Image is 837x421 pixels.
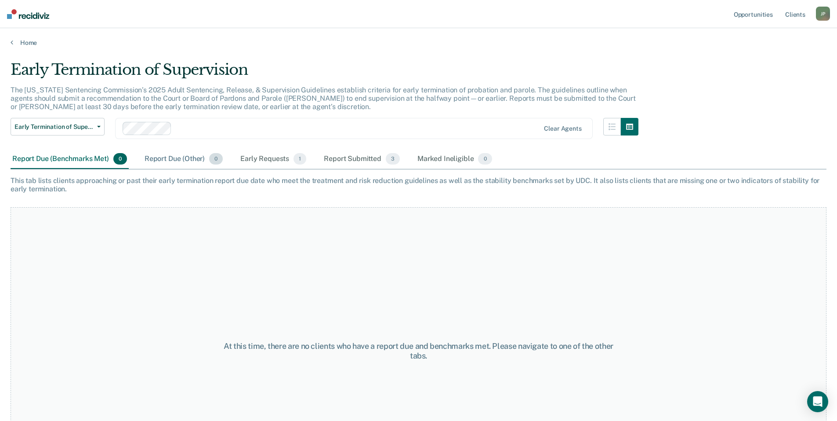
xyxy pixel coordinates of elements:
span: 3 [386,153,400,165]
div: Clear agents [544,125,581,132]
a: Home [11,39,826,47]
p: The [US_STATE] Sentencing Commission’s 2025 Adult Sentencing, Release, & Supervision Guidelines e... [11,86,636,111]
button: JP [816,7,830,21]
div: Report Submitted3 [322,150,402,169]
div: At this time, there are no clients who have a report due and benchmarks met. Please navigate to o... [215,341,623,360]
div: Early Requests1 [239,150,308,169]
img: Recidiviz [7,9,49,19]
div: Early Termination of Supervision [11,61,638,86]
span: 0 [209,153,223,165]
div: Report Due (Other)0 [143,150,225,169]
button: Early Termination of Supervision [11,118,105,135]
div: This tab lists clients approaching or past their early termination report due date who meet the t... [11,176,826,193]
div: Open Intercom Messenger [807,391,828,412]
span: 0 [113,153,127,165]
div: Report Due (Benchmarks Met)0 [11,150,129,169]
div: J P [816,7,830,21]
span: 0 [478,153,492,165]
div: Marked Ineligible0 [416,150,494,169]
span: Early Termination of Supervision [14,123,94,131]
span: 1 [293,153,306,165]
